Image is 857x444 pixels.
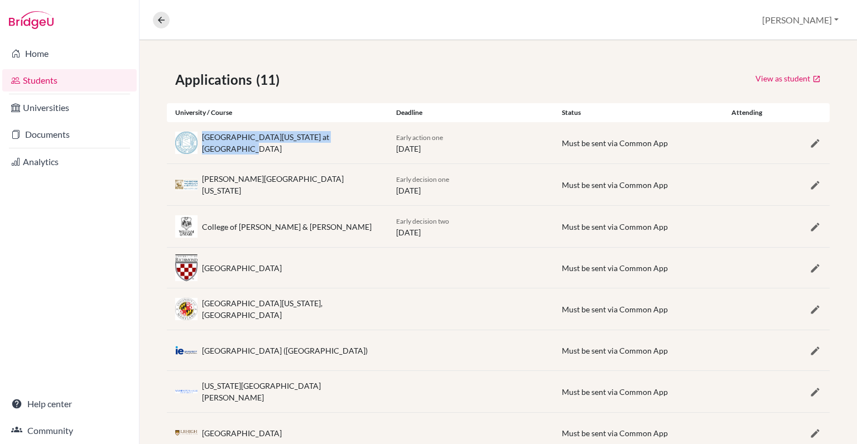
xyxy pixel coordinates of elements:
[396,217,449,225] span: Early decision two
[719,108,774,118] div: Attending
[202,173,379,196] div: [PERSON_NAME][GEOGRAPHIC_DATA][US_STATE]
[2,123,137,146] a: Documents
[388,173,553,196] div: [DATE]
[175,430,198,436] img: us_lehi_t8lm58zf.png
[256,70,284,90] span: (11)
[388,108,553,118] div: Deadline
[202,345,368,356] div: [GEOGRAPHIC_DATA] ([GEOGRAPHIC_DATA])
[2,419,137,442] a: Community
[175,346,198,355] img: es_ie_ppg3uco7.png
[2,151,137,173] a: Analytics
[553,108,719,118] div: Status
[202,380,379,403] div: [US_STATE][GEOGRAPHIC_DATA][PERSON_NAME]
[2,393,137,415] a: Help center
[175,132,198,154] img: us_unc_avpbwz41.jpeg
[562,387,668,397] span: Must be sent via Common App
[2,96,137,119] a: Universities
[175,179,198,191] img: us_gwu_q69nralk.png
[167,108,388,118] div: University / Course
[202,427,282,439] div: [GEOGRAPHIC_DATA]
[175,390,198,393] img: us_wlu_3v8opmvj.jpeg
[202,297,379,321] div: [GEOGRAPHIC_DATA][US_STATE], [GEOGRAPHIC_DATA]
[9,11,54,29] img: Bridge-U
[562,346,668,355] span: Must be sent via Common App
[175,215,198,238] img: us_wm_0evcoc42.jpeg
[2,69,137,91] a: Students
[396,133,443,142] span: Early action one
[175,254,198,281] img: us_uor_uzfq478p.jpeg
[202,131,379,155] div: [GEOGRAPHIC_DATA][US_STATE] at [GEOGRAPHIC_DATA]
[175,70,256,90] span: Applications
[562,138,668,148] span: Must be sent via Common App
[2,42,137,65] a: Home
[562,180,668,190] span: Must be sent via Common App
[388,131,553,155] div: [DATE]
[562,428,668,438] span: Must be sent via Common App
[388,215,553,238] div: [DATE]
[755,70,821,87] a: View as student
[562,222,668,231] span: Must be sent via Common App
[202,262,282,274] div: [GEOGRAPHIC_DATA]
[396,175,449,184] span: Early decision one
[562,263,668,273] span: Must be sent via Common App
[202,221,372,233] div: College of [PERSON_NAME] & [PERSON_NAME]
[562,305,668,314] span: Must be sent via Common App
[757,9,844,31] button: [PERSON_NAME]
[175,298,198,320] img: us_umd_61blo108.jpeg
